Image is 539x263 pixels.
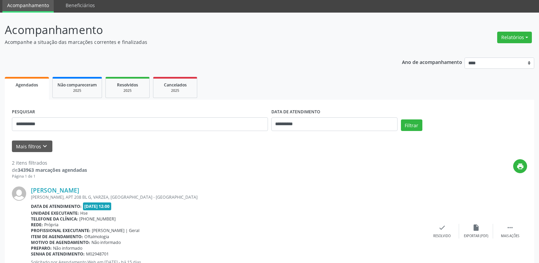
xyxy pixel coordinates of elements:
div: 2025 [111,88,145,93]
b: Unidade executante: [31,210,79,216]
button: Relatórios [497,32,532,43]
p: Acompanhe a situação das marcações correntes e finalizadas [5,38,375,46]
div: 2025 [57,88,97,93]
img: img [12,186,26,201]
i: check [438,224,446,231]
div: 2 itens filtrados [12,159,87,166]
span: Não informado [53,245,82,251]
div: [PERSON_NAME], APT 208 BL G, VARZEA, [GEOGRAPHIC_DATA] - [GEOGRAPHIC_DATA] [31,194,425,200]
b: Senha de atendimento: [31,251,85,257]
button: Mais filtroskeyboard_arrow_down [12,141,52,152]
div: de [12,166,87,174]
b: Profissional executante: [31,228,90,233]
span: [PERSON_NAME] | Geral [92,228,139,233]
b: Rede: [31,222,43,228]
label: DATA DE ATENDIMENTO [271,107,320,117]
button: print [513,159,527,173]
span: Oftalmologia [84,234,109,240]
strong: 343963 marcações agendadas [18,167,87,173]
b: Motivo de agendamento: [31,240,90,245]
i: insert_drive_file [472,224,480,231]
button: Filtrar [401,119,422,131]
i: keyboard_arrow_down [41,143,49,150]
span: Não compareceram [57,82,97,88]
b: Data de atendimento: [31,203,82,209]
i:  [506,224,514,231]
a: [PERSON_NAME] [31,186,79,194]
span: [PHONE_NUMBER] [79,216,116,222]
div: Mais ações [501,234,519,239]
div: Exportar (PDF) [464,234,488,239]
span: Cancelados [164,82,187,88]
span: [DATE] 12:00 [83,202,112,210]
div: Resolvido [433,234,451,239]
b: Item de agendamento: [31,234,83,240]
span: Não informado [91,240,121,245]
i: print [517,163,524,170]
label: PESQUISAR [12,107,35,117]
b: Telefone da clínica: [31,216,78,222]
div: 2025 [158,88,192,93]
p: Ano de acompanhamento [402,57,462,66]
span: Resolvidos [117,82,138,88]
span: Agendados [16,82,38,88]
div: Página 1 de 1 [12,174,87,179]
span: Hse [80,210,88,216]
span: M02948701 [86,251,109,257]
b: Preparo: [31,245,52,251]
p: Acompanhamento [5,21,375,38]
span: Própria [44,222,58,228]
